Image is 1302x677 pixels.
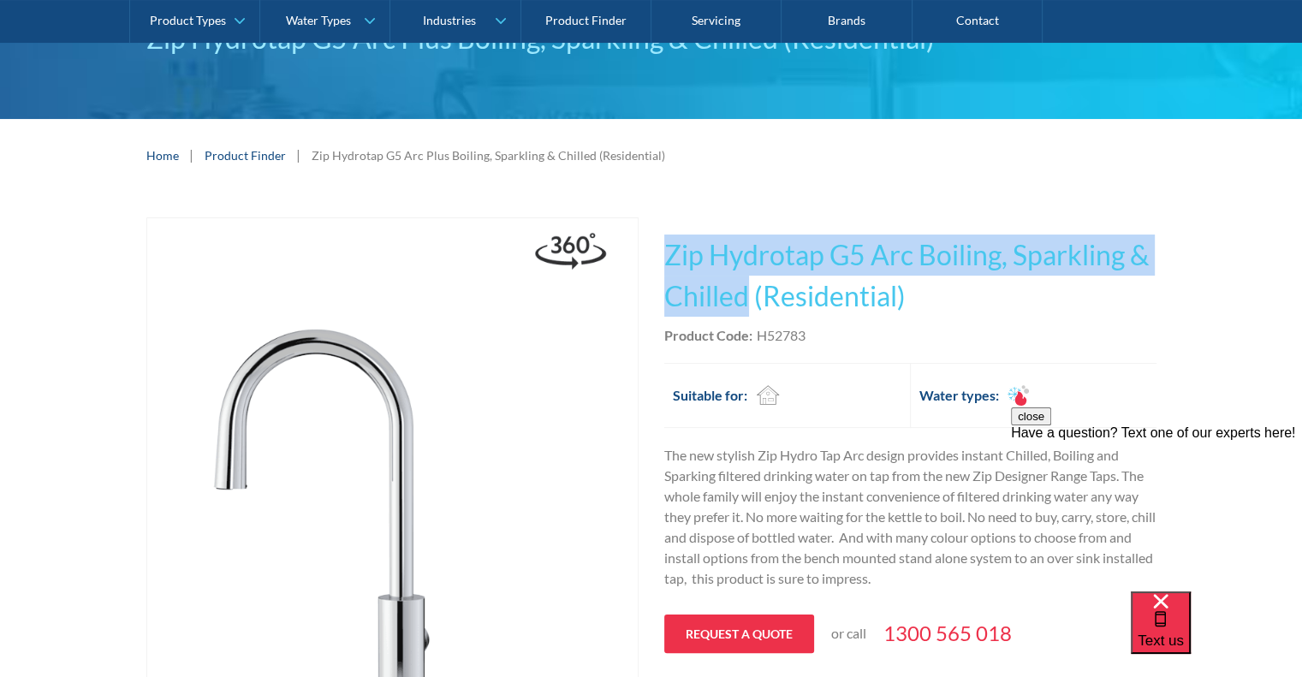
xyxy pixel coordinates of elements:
iframe: podium webchat widget prompt [1011,407,1302,613]
a: 1300 565 018 [883,618,1012,649]
div: H52783 [757,325,806,346]
div: Industries [422,14,475,28]
a: Product Finder [205,146,286,164]
div: Water Types [286,14,351,28]
div: Zip Hydrotap G5 Arc Plus Boiling, Sparkling & Chilled (Residential) [312,146,665,164]
div: | [187,145,196,165]
a: Home [146,146,179,164]
div: Product Types [150,14,226,28]
iframe: podium webchat widget bubble [1131,591,1302,677]
a: Request a quote [664,615,814,653]
p: or call [831,623,866,644]
h1: Zip Hydrotap G5 Arc Boiling, Sparkling & Chilled (Residential) [664,235,1156,317]
p: The new stylish Zip Hydro Tap Arc design provides instant Chilled, Boiling and Sparking filtered ... [664,445,1156,589]
strong: Product Code: [664,327,752,343]
h2: Water types: [919,385,999,406]
h2: Suitable for: [673,385,747,406]
div: | [294,145,303,165]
